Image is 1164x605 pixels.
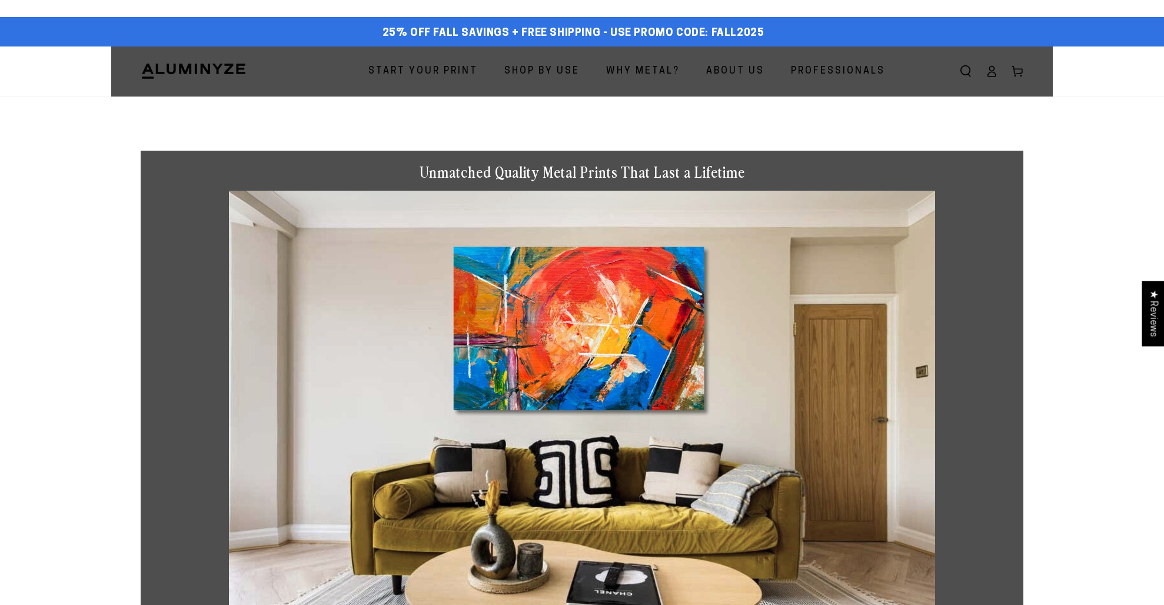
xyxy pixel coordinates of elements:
[495,56,588,87] a: Shop By Use
[782,56,894,87] a: Professionals
[597,56,689,87] a: Why Metal?
[141,97,1023,127] h1: Metal Prints
[141,62,247,80] img: Aluminyze
[697,56,773,87] a: About Us
[360,56,487,87] a: Start Your Print
[368,63,478,80] span: Start Your Print
[504,63,580,80] span: Shop By Use
[706,63,764,80] span: About Us
[791,63,885,80] span: Professionals
[383,27,764,40] span: 25% off FALL Savings + Free Shipping - Use Promo Code: FALL2025
[229,162,935,182] h1: Unmatched Quality Metal Prints That Last a Lifetime
[1142,281,1164,346] div: Click to open Judge.me floating reviews tab
[606,63,680,80] span: Why Metal?
[953,58,979,84] summary: Search our site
